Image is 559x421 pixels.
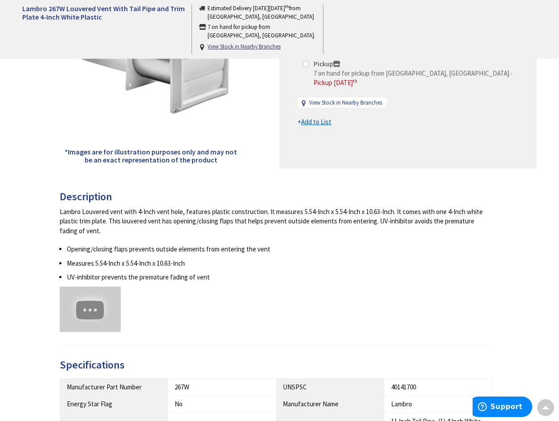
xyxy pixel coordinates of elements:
th: Energy Star Flag [60,396,168,413]
iframe: Opens a widget where you can find more information [473,397,532,419]
li: UV-inhibitor prevents the premature fading of vent [67,272,493,282]
strong: Pickup [314,60,340,68]
div: Lambro [391,399,486,409]
span: Estimated Delivery [DATE][DATE] from [GEOGRAPHIC_DATA], [GEOGRAPHIC_DATA] [196,4,318,21]
h3: Description [60,191,493,202]
a: View Stock in Nearby Branches [208,43,281,51]
a: View Stock in Nearby Branches [309,99,382,107]
img: hqdefault.jpg [60,287,121,332]
a: +Add to List [298,117,331,126]
div: 267W [175,382,269,392]
sup: th [353,78,357,84]
div: No [175,399,269,409]
div: - [314,69,514,88]
u: Add to List [301,117,331,126]
h5: *Images are for illustration purposes only and may not be an exact representation of the product [63,148,238,164]
span: 7 on hand for pickup from [GEOGRAPHIC_DATA], [GEOGRAPHIC_DATA]. [314,69,510,77]
div: Lambro Louvered vent with 4-Inch vent hole, features plastic construction. It measures 5.54-Inch ... [60,207,493,235]
li: Measures 5.54-Inch x 5.54-Inch x 10.63-Inch [67,259,493,268]
th: Manufacturer Part Number [60,378,168,395]
u: View Stock in Nearby Branches [208,43,281,50]
span: 7 on hand for pickup from [GEOGRAPHIC_DATA], [GEOGRAPHIC_DATA]. [196,23,318,40]
th: UNSPSC [276,378,384,395]
h3: Specifications [60,359,493,371]
span: + [298,117,331,126]
li: Opening/closing flaps prevents outside elements from entering the vent [67,244,493,254]
th: Manufacturer Name [276,396,384,413]
h1: Lambro 267W Louvered Vent With Tail Pipe and Trim Plate 4-Inch White Plastic [22,4,185,21]
div: 40141700 [391,382,486,392]
sup: th [285,4,289,9]
span: Pickup [DATE] [314,78,357,87]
